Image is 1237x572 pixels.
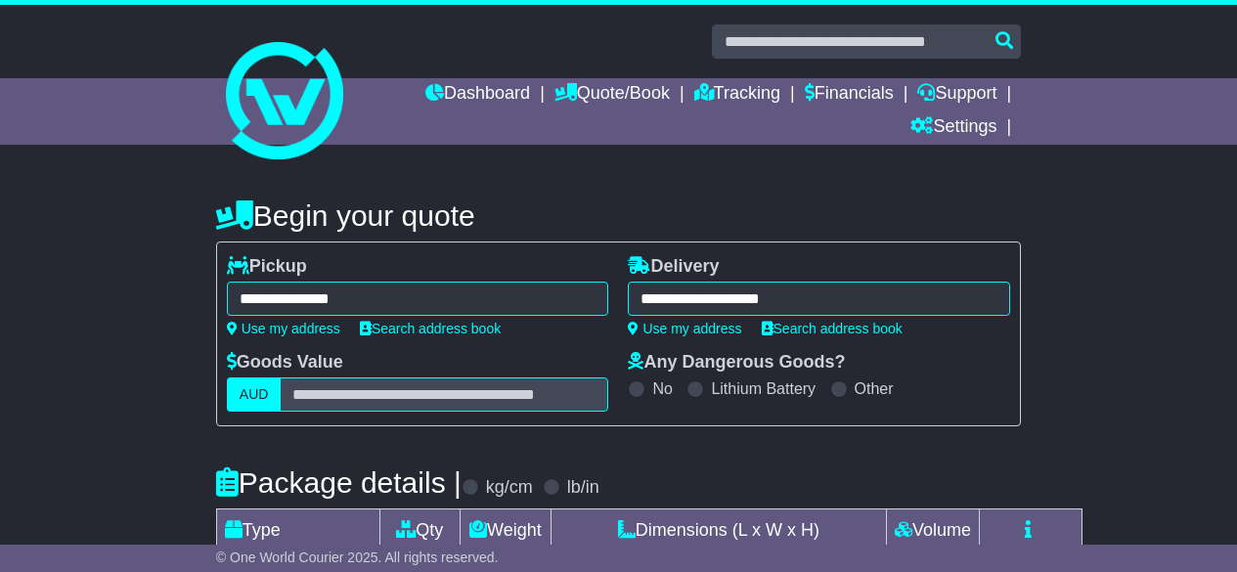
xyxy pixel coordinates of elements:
[762,321,903,336] a: Search address book
[216,550,499,565] span: © One World Courier 2025. All rights reserved.
[886,509,979,552] td: Volume
[694,78,780,111] a: Tracking
[227,256,307,278] label: Pickup
[227,321,340,336] a: Use my address
[486,477,533,499] label: kg/cm
[551,509,886,552] td: Dimensions (L x W x H)
[628,352,845,374] label: Any Dangerous Goods?
[216,509,379,552] td: Type
[227,352,343,374] label: Goods Value
[554,78,670,111] a: Quote/Book
[227,377,282,412] label: AUD
[855,379,894,398] label: Other
[711,379,816,398] label: Lithium Battery
[360,321,501,336] a: Search address book
[216,199,1021,232] h4: Begin your quote
[216,466,462,499] h4: Package details |
[425,78,530,111] a: Dashboard
[628,321,741,336] a: Use my address
[910,111,996,145] a: Settings
[917,78,996,111] a: Support
[379,509,460,552] td: Qty
[460,509,551,552] td: Weight
[652,379,672,398] label: No
[567,477,599,499] label: lb/in
[628,256,719,278] label: Delivery
[805,78,894,111] a: Financials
